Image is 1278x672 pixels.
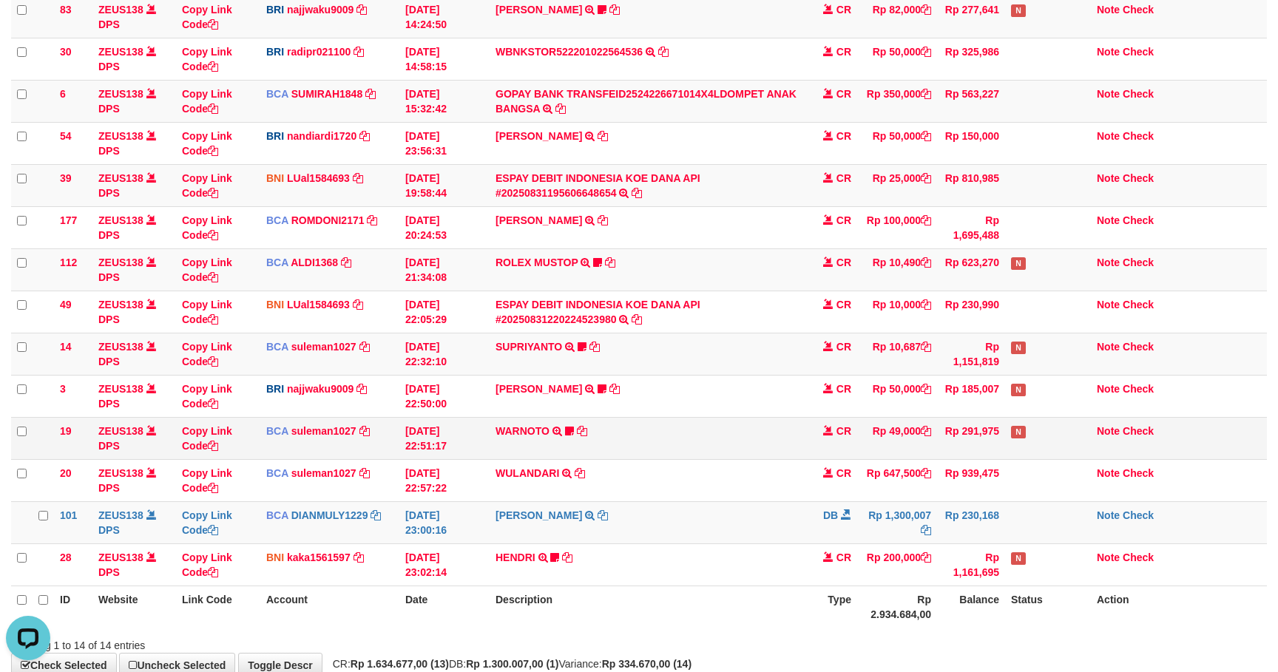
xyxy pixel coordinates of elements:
[60,88,66,100] span: 6
[1097,88,1120,100] a: Note
[937,80,1005,122] td: Rp 563,227
[266,88,288,100] span: BCA
[937,501,1005,543] td: Rp 230,168
[356,4,367,16] a: Copy najjwaku9009 to clipboard
[921,4,931,16] a: Copy Rp 82,000 to clipboard
[598,509,608,521] a: Copy MARWATI to clipboard
[325,658,692,670] span: CR: DB: Variance:
[291,88,362,100] a: SUMIRAH1848
[496,214,582,226] a: [PERSON_NAME]
[60,214,77,226] span: 177
[399,164,490,206] td: [DATE] 19:58:44
[921,551,931,563] a: Copy Rp 200,000 to clipboard
[496,467,559,479] a: WULANDARI
[1097,4,1120,16] a: Note
[496,299,700,325] a: ESPAY DEBIT INDONESIA KOE DANA API #20250831220224523980
[353,172,363,184] a: Copy LUal1584693 to clipboard
[598,214,608,226] a: Copy ABDUL GAFUR to clipboard
[1123,551,1154,563] a: Check
[399,80,490,122] td: [DATE] 15:32:42
[266,214,288,226] span: BCA
[60,4,72,16] span: 83
[98,467,143,479] a: ZEUS138
[266,172,284,184] span: BNI
[365,88,376,100] a: Copy SUMIRAH1848 to clipboard
[1011,257,1026,270] span: Has Note
[602,658,692,670] strong: Rp 334.670,00 (14)
[291,341,356,353] a: suleman1027
[921,88,931,100] a: Copy Rp 350,000 to clipboard
[291,214,365,226] a: ROMDONI2171
[496,130,582,142] a: [PERSON_NAME]
[359,467,370,479] a: Copy suleman1027 to clipboard
[1123,46,1154,58] a: Check
[359,341,370,353] a: Copy suleman1027 to clipboard
[496,172,700,199] a: ESPAY DEBIT INDONESIA KOE DANA API #20250831195606648654
[937,291,1005,333] td: Rp 230,990
[60,257,77,268] span: 112
[1097,257,1120,268] a: Note
[98,88,143,100] a: ZEUS138
[1097,383,1120,395] a: Note
[287,383,354,395] a: najjwaku9009
[266,551,284,563] span: BNI
[98,551,143,563] a: ZEUS138
[1123,509,1154,521] a: Check
[937,333,1005,375] td: Rp 1,151,819
[937,122,1005,164] td: Rp 150,000
[399,291,490,333] td: [DATE] 22:05:29
[496,341,562,353] a: SUPRIYANTO
[921,524,931,536] a: Copy Rp 1,300,007 to clipboard
[496,88,797,115] a: GOPAY BANK TRANSFEID2524226671014X4LDOMPET ANAK BANGSA
[836,299,851,310] span: CR
[182,88,232,115] a: Copy Link Code
[399,417,490,459] td: [DATE] 22:51:17
[356,383,367,395] a: Copy najjwaku9009 to clipboard
[98,4,143,16] a: ZEUS138
[98,172,143,184] a: ZEUS138
[921,172,931,184] a: Copy Rp 25,000 to clipboard
[266,509,288,521] span: BCA
[182,172,232,199] a: Copy Link Code
[266,4,284,16] span: BRI
[496,257,578,268] a: ROLEX MUSTOP
[598,130,608,142] a: Copy VALENTINO LAHU to clipboard
[1011,552,1026,565] span: Has Note
[937,38,1005,80] td: Rp 325,986
[1123,425,1154,437] a: Check
[857,543,937,586] td: Rp 200,000
[823,509,838,521] span: DB
[60,46,72,58] span: 30
[266,299,284,310] span: BNI
[399,122,490,164] td: [DATE] 23:56:31
[182,130,232,157] a: Copy Link Code
[399,543,490,586] td: [DATE] 23:02:14
[6,6,50,50] button: Open LiveChat chat widget
[182,551,232,578] a: Copy Link Code
[92,333,176,375] td: DPS
[857,586,937,628] th: Rp 2.934.684,00
[371,509,381,521] a: Copy DIANMULY1229 to clipboard
[266,257,288,268] span: BCA
[260,586,399,628] th: Account
[857,248,937,291] td: Rp 10,490
[291,257,338,268] a: ALDI1368
[921,214,931,226] a: Copy Rp 100,000 to clipboard
[1091,586,1267,628] th: Action
[354,551,364,563] a: Copy kaka1561597 to clipboard
[60,383,66,395] span: 3
[857,122,937,164] td: Rp 50,000
[836,88,851,100] span: CR
[1005,586,1091,628] th: Status
[1097,214,1120,226] a: Note
[266,425,288,437] span: BCA
[1097,130,1120,142] a: Note
[182,383,232,410] a: Copy Link Code
[937,248,1005,291] td: Rp 623,270
[341,257,351,268] a: Copy ALDI1368 to clipboard
[562,551,572,563] a: Copy HENDRI to clipboard
[577,425,587,437] a: Copy WARNOTO to clipboard
[496,509,582,521] a: [PERSON_NAME]
[351,658,449,670] strong: Rp 1.634.677,00 (13)
[857,80,937,122] td: Rp 350,000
